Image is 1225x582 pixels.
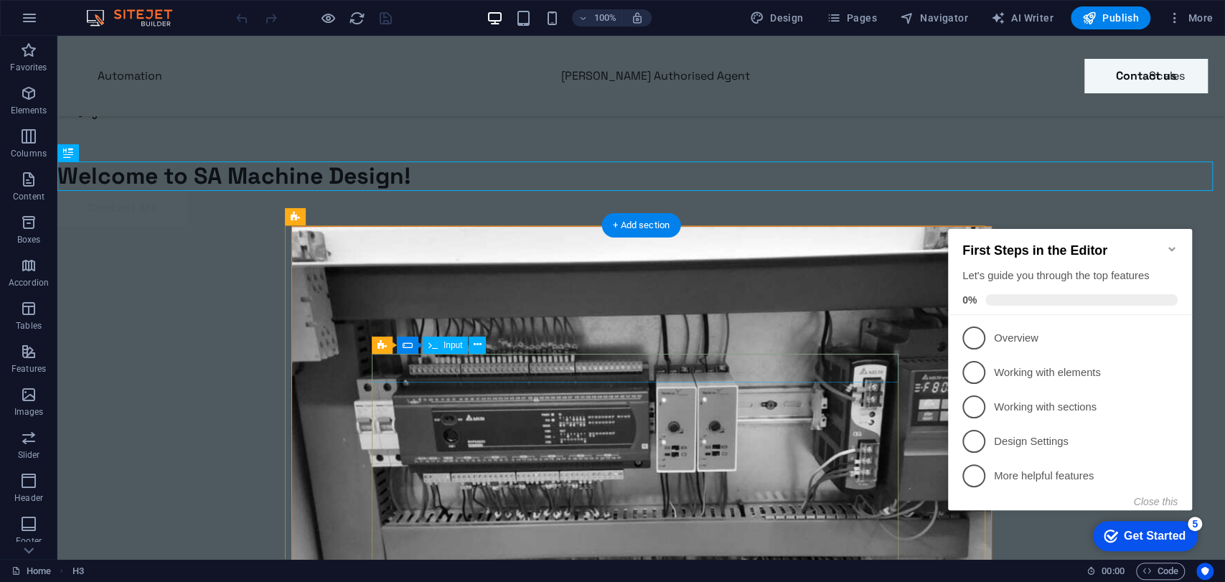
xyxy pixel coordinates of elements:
[11,563,51,580] a: Click to cancel selection. Double-click to open Pages
[9,277,49,288] p: Accordion
[1142,563,1178,580] span: Code
[6,215,250,249] li: Design Settings
[20,85,43,96] span: 0%
[14,406,44,418] p: Images
[182,320,243,333] div: Get Started
[443,341,463,349] span: Input
[750,11,804,25] span: Design
[13,191,44,202] p: Content
[1196,563,1214,580] button: Usercentrics
[6,249,250,283] li: More helpful features
[20,59,235,74] div: Let's guide you through the top features
[16,535,42,547] p: Footer
[18,449,40,461] p: Slider
[572,9,623,27] button: 100%
[1136,563,1185,580] button: Code
[349,10,365,27] i: Reload page
[631,11,644,24] i: On resize automatically adjust zoom level to fit chosen device.
[6,146,250,180] li: Working with elements
[1112,565,1114,576] span: :
[52,121,224,136] p: Overview
[826,11,876,25] span: Pages
[1168,11,1213,25] span: More
[1162,6,1219,29] button: More
[1102,563,1124,580] span: 00 00
[17,234,41,245] p: Boxes
[593,9,616,27] h6: 100%
[72,563,84,580] nav: breadcrumb
[6,111,250,146] li: Overview
[820,6,882,29] button: Pages
[11,363,46,375] p: Features
[245,307,260,321] div: 5
[348,9,365,27] button: reload
[601,213,681,238] div: + Add section
[1082,11,1139,25] span: Publish
[14,492,43,504] p: Header
[744,6,809,29] div: Design (Ctrl+Alt+Y)
[52,190,224,205] p: Working with sections
[1071,6,1150,29] button: Publish
[11,105,47,116] p: Elements
[20,34,235,49] h2: First Steps in the Editor
[6,180,250,215] li: Working with sections
[744,6,809,29] button: Design
[151,311,255,342] div: Get Started 5 items remaining, 0% complete
[319,9,337,27] button: Click here to leave preview mode and continue editing
[11,148,47,159] p: Columns
[991,11,1053,25] span: AI Writer
[894,6,974,29] button: Navigator
[52,156,224,171] p: Working with elements
[900,11,968,25] span: Navigator
[985,6,1059,29] button: AI Writer
[192,286,235,298] button: Close this
[10,62,47,73] p: Favorites
[16,320,42,332] p: Tables
[83,9,190,27] img: Editor Logo
[72,563,84,580] span: Click to select. Double-click to edit
[224,34,235,45] div: Minimize checklist
[52,225,224,240] p: Design Settings
[52,259,224,274] p: More helpful features
[1086,563,1125,580] h6: Session time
